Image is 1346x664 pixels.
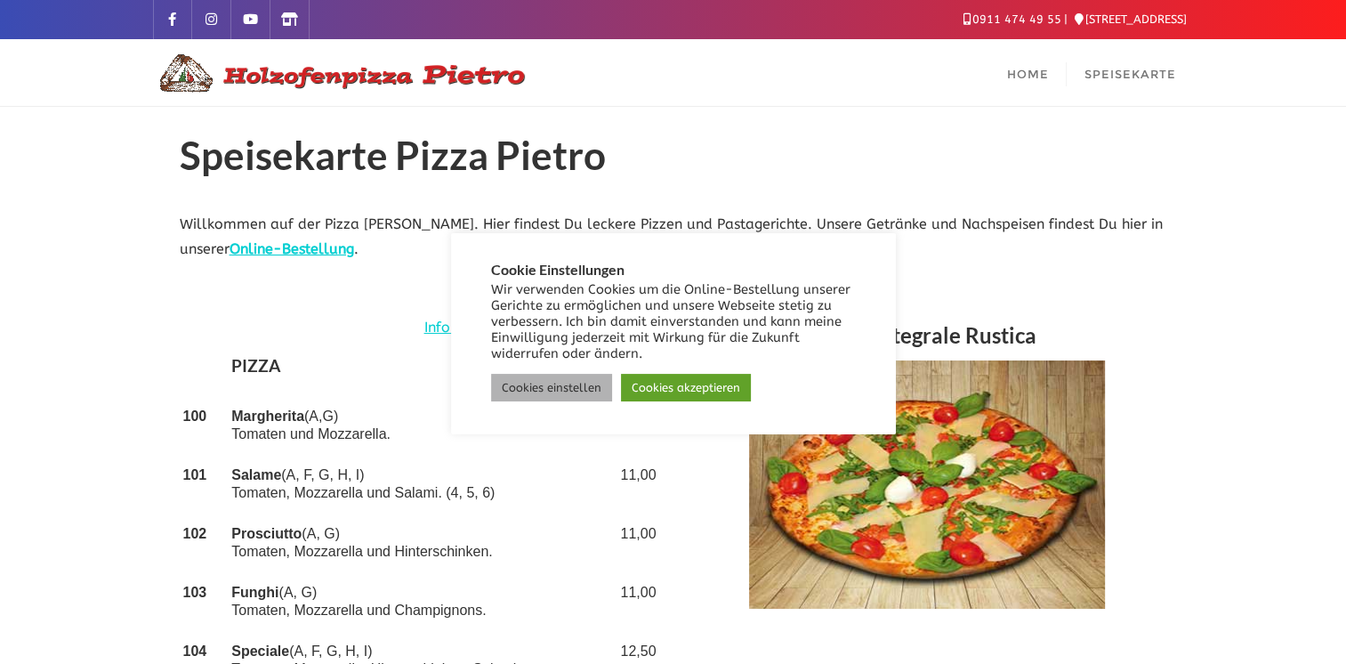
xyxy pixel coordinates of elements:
a: Cookies akzeptieren [621,374,751,401]
strong: Funghi [231,585,278,600]
h3: Pizza Integrale Rustica [687,315,1167,360]
strong: Speciale [231,644,289,659]
td: (A, G) Tomaten, Mozzarella und Champignons. [228,572,611,631]
span: Home [1007,67,1049,81]
a: 0911 474 49 55 [963,12,1060,26]
strong: Margherita [231,409,304,424]
strong: 102 [183,526,207,541]
strong: 101 [183,467,207,482]
strong: Prosciutto [231,526,302,541]
a: Info zu Allergenen & Zusatzstoffen [424,315,660,341]
h4: PIZZA [231,352,608,385]
a: Speisekarte [1067,39,1194,106]
td: 11,00 [611,572,659,631]
td: 11,00 [611,514,659,572]
img: Speisekarte - Pizza Integrale Rustica [749,360,1105,609]
span: Speisekarte [1084,67,1176,81]
strong: 100 [183,409,207,424]
h1: Speisekarte Pizza Pietro [180,134,1167,185]
p: Willkommen auf der Pizza [PERSON_NAME]. Hier findest Du leckere Pizzen und Pastagerichte. Unsere ... [180,212,1167,263]
strong: 103 [183,585,207,600]
strong: Salame [231,467,281,482]
td: (A,G) Tomaten und Mozzarella. [228,396,611,455]
img: Logo [153,52,527,94]
h5: Cookie Einstellungen [491,262,856,278]
div: Wir verwenden Cookies um die Online-Bestellung unserer Gerichte zu ermöglichen und unsere Webseit... [491,282,856,362]
a: Cookies einstellen [491,374,612,401]
a: Home [989,39,1067,106]
a: [STREET_ADDRESS] [1074,12,1186,26]
td: (A, G) Tomaten, Mozzarella und Hinterschinken. [228,514,611,572]
td: 11,00 [611,455,659,514]
strong: 104 [183,644,207,659]
a: Online-Bestellung [230,240,354,257]
td: (A, F, G, H, I) Tomaten, Mozzarella und Salami. (4, 5, 6) [228,455,611,514]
